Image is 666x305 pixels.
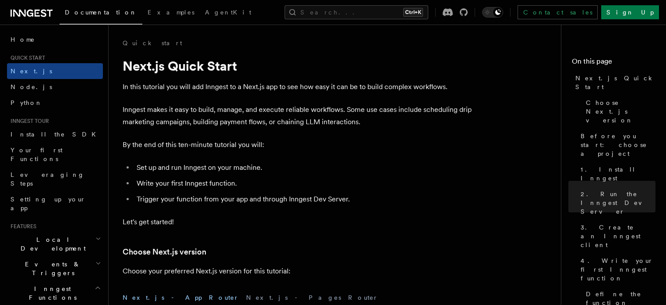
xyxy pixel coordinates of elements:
[581,165,655,183] span: 1. Install Inngest
[482,7,503,18] button: Toggle dark mode
[577,253,655,286] a: 4. Write your first Inngest function
[7,54,45,61] span: Quick start
[577,186,655,219] a: 2. Run the Inngest Dev Server
[11,99,42,106] span: Python
[7,167,103,191] a: Leveraging Steps
[11,171,85,187] span: Leveraging Steps
[11,131,101,138] span: Install the SDK
[205,9,251,16] span: AgentKit
[7,260,95,277] span: Events & Triggers
[148,9,194,16] span: Examples
[582,95,655,128] a: Choose Next.js version
[7,63,103,79] a: Next.js
[581,132,655,158] span: Before you start: choose a project
[577,128,655,161] a: Before you start: choose a project
[572,70,655,95] a: Next.js Quick Start
[123,104,473,128] p: Inngest makes it easy to build, manage, and execute reliable workflows. Some use cases include sc...
[11,35,35,44] span: Home
[518,5,598,19] a: Contact sales
[7,232,103,256] button: Local Development
[11,196,86,212] span: Setting up your app
[581,190,655,216] span: 2. Run the Inngest Dev Server
[572,56,655,70] h4: On this page
[7,118,49,125] span: Inngest tour
[581,256,655,283] span: 4. Write your first Inngest function
[11,147,63,162] span: Your first Functions
[60,3,142,25] a: Documentation
[7,95,103,111] a: Python
[581,223,655,249] span: 3. Create an Inngest client
[7,142,103,167] a: Your first Functions
[7,223,36,230] span: Features
[7,256,103,281] button: Events & Triggers
[123,81,473,93] p: In this tutorial you will add Inngest to a Next.js app to see how easy it can be to build complex...
[123,58,473,74] h1: Next.js Quick Start
[65,9,137,16] span: Documentation
[7,126,103,142] a: Install the SDK
[123,265,473,277] p: Choose your preferred Next.js version for this tutorial:
[134,193,473,205] li: Trigger your function from your app and through Inngest Dev Server.
[200,3,257,24] a: AgentKit
[123,246,206,258] a: Choose Next.js version
[7,191,103,216] a: Setting up your app
[7,235,95,253] span: Local Development
[586,98,655,125] span: Choose Next.js version
[123,39,182,47] a: Quick start
[601,5,659,19] a: Sign Up
[11,83,52,90] span: Node.js
[7,79,103,95] a: Node.js
[575,74,655,91] span: Next.js Quick Start
[134,177,473,190] li: Write your first Inngest function.
[142,3,200,24] a: Examples
[11,68,52,75] span: Next.js
[403,8,423,17] kbd: Ctrl+K
[123,216,473,228] p: Let's get started!
[123,139,473,151] p: By the end of this ten-minute tutorial you will:
[577,219,655,253] a: 3. Create an Inngest client
[7,32,103,47] a: Home
[7,284,95,302] span: Inngest Functions
[577,161,655,186] a: 1. Install Inngest
[285,5,428,19] button: Search...Ctrl+K
[134,161,473,174] li: Set up and run Inngest on your machine.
